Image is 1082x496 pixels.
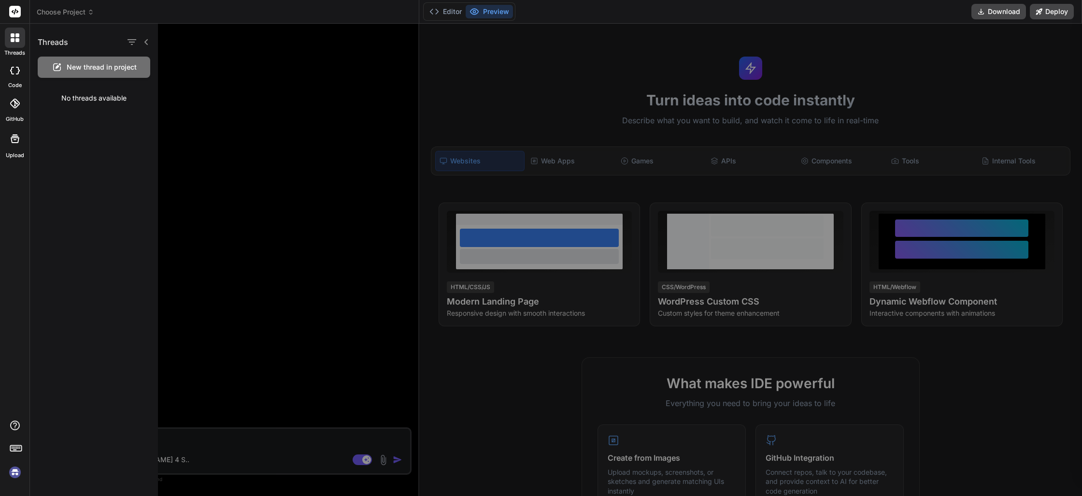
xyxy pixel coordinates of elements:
span: New thread in project [67,62,137,72]
label: Upload [6,151,24,160]
button: Download [971,4,1026,19]
span: Choose Project [37,7,94,17]
button: Preview [466,5,513,18]
h1: Threads [38,36,68,48]
label: GitHub [6,115,24,123]
img: signin [7,464,23,481]
label: code [8,81,22,89]
div: No threads available [30,86,158,111]
button: Deploy [1030,4,1074,19]
button: Editor [426,5,466,18]
label: threads [4,49,25,57]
